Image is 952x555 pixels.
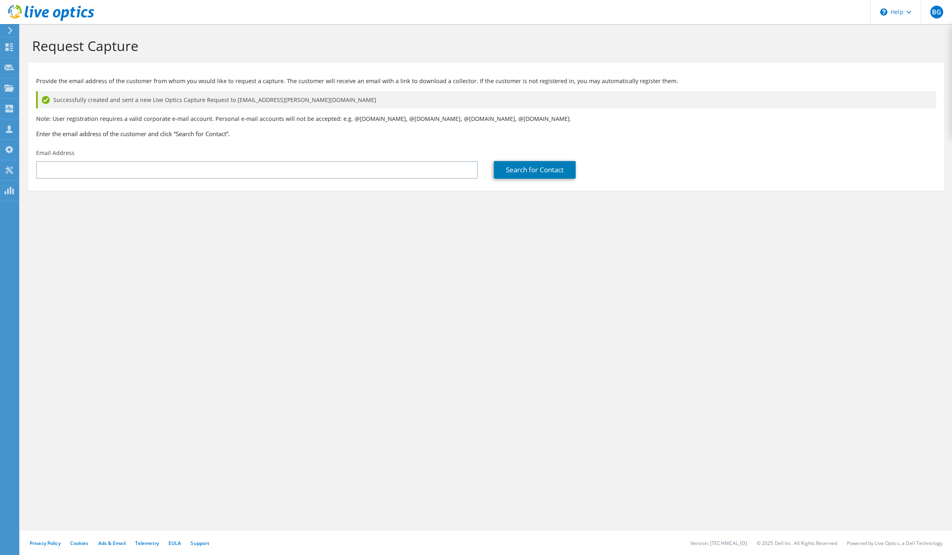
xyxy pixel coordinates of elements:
[494,161,576,179] a: Search for Contact
[191,540,209,547] a: Support
[168,540,181,547] a: EULA
[30,540,61,547] a: Privacy Policy
[98,540,126,547] a: Ads & Email
[930,6,943,18] span: BG
[32,37,936,54] h1: Request Capture
[53,96,376,104] span: Successfully created and sent a new Live Optics Capture Request to [EMAIL_ADDRESS][PERSON_NAME][D...
[36,77,936,86] p: Provide the email address of the customer from whom you would like to request a capture. The cust...
[690,540,747,547] li: Version: [TECHNICAL_ID]
[880,8,887,16] svg: \n
[757,540,837,547] li: © 2025 Dell Inc. All Rights Reserved
[36,114,936,123] p: Note: User registration requires a valid corporate e-mail account. Personal e-mail accounts will ...
[135,540,159,547] a: Telemetry
[70,540,89,547] a: Cookies
[36,149,75,157] label: Email Address
[847,540,942,547] li: Powered by Live Optics, a Dell Technology
[36,129,936,138] h3: Enter the email address of the customer and click “Search for Contact”.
